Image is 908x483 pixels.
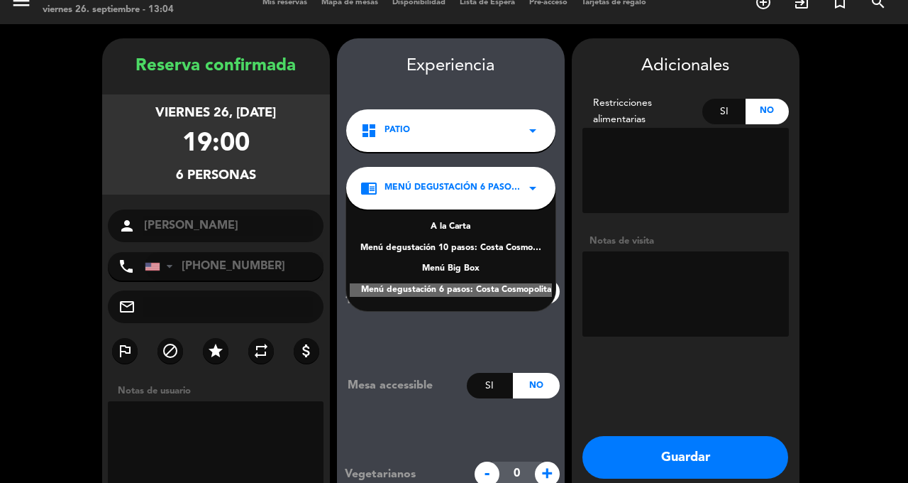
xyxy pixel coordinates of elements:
[384,181,524,195] span: Menú degustación 6 pasos: Costa Cosmopolita
[524,180,541,197] i: arrow_drop_down
[162,342,179,359] i: block
[337,53,565,80] div: Experiencia
[350,283,552,298] div: Menú degustación 6 pasos: Costa Cosmopolita
[118,298,135,315] i: mail_outline
[582,95,703,128] div: Restricciones alimentarias
[582,436,788,479] button: Guardar
[384,124,410,138] span: Patio
[118,217,135,234] i: person
[582,234,789,249] div: Notas de visita
[337,376,467,395] div: Mesa accessible
[43,3,174,17] div: viernes 26. septiembre - 13:04
[702,99,746,124] div: Si
[513,373,559,398] div: No
[155,103,276,124] div: viernes 26, [DATE]
[746,99,789,124] div: No
[116,342,133,359] i: outlined_flag
[582,53,789,80] div: Adicionales
[360,262,541,276] div: Menú Big Box
[253,342,270,359] i: repeat
[176,165,256,186] div: 6 personas
[102,53,330,80] div: Reserva confirmada
[182,124,250,165] div: 19:00
[360,122,377,139] i: dashboard
[467,373,513,398] div: Si
[111,384,330,398] div: Notas de usuario
[207,342,224,359] i: star
[298,342,315,359] i: attach_money
[360,220,541,234] div: A la Carta
[118,258,135,275] i: phone
[360,241,541,256] div: Menú degustación 10 pasos: Costa Cosmopolita
[360,180,377,197] i: chrome_reader_mode
[524,122,541,139] i: arrow_drop_down
[145,253,178,280] div: United States: +1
